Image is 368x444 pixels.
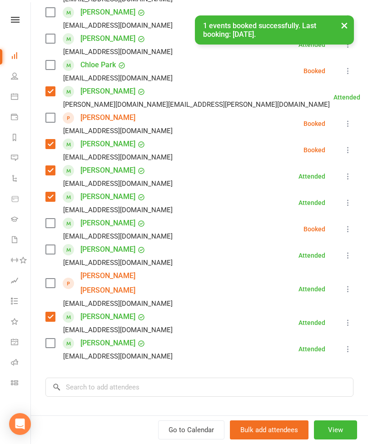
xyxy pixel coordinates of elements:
a: [PERSON_NAME] [80,110,135,125]
div: Attended [298,286,325,292]
div: [PERSON_NAME][DOMAIN_NAME][EMAIL_ADDRESS][PERSON_NAME][DOMAIN_NAME] [63,99,330,110]
div: Booked [303,147,325,153]
div: Attended [333,94,360,100]
div: [EMAIL_ADDRESS][DOMAIN_NAME] [63,324,173,336]
a: [PERSON_NAME] [80,216,135,230]
div: [EMAIL_ADDRESS][DOMAIN_NAME] [63,257,173,269]
div: Attended [298,252,325,259]
a: General attendance kiosk mode [11,333,31,353]
a: [PERSON_NAME] [80,163,135,178]
div: [EMAIL_ADDRESS][DOMAIN_NAME] [63,72,173,84]
a: Reports [11,128,31,149]
div: Attended [298,319,325,326]
div: [EMAIL_ADDRESS][DOMAIN_NAME] [63,230,173,242]
div: Booked [303,120,325,127]
a: Go to Calendar [158,420,224,439]
div: Booked [303,68,325,74]
a: [PERSON_NAME] [80,137,135,151]
div: Attended [298,346,325,352]
a: [PERSON_NAME] [PERSON_NAME] [80,269,185,298]
div: [EMAIL_ADDRESS][DOMAIN_NAME] [63,204,173,216]
a: Roll call kiosk mode [11,353,31,374]
a: Product Sales [11,190,31,210]
div: [EMAIL_ADDRESS][DOMAIN_NAME] [63,151,173,163]
div: [EMAIL_ADDRESS][DOMAIN_NAME] [63,46,173,58]
div: Attended [298,200,325,206]
a: [PERSON_NAME] [80,309,135,324]
a: What's New [11,312,31,333]
div: Booked [303,226,325,232]
a: People [11,67,31,87]
div: [EMAIL_ADDRESS][DOMAIN_NAME] [63,125,173,137]
a: Class kiosk mode [11,374,31,394]
div: Open Intercom Messenger [9,413,31,435]
a: [PERSON_NAME] [80,84,135,99]
div: Attended [298,173,325,180]
a: Dashboard [11,46,31,67]
div: [EMAIL_ADDRESS][DOMAIN_NAME] [63,298,173,309]
input: Search to add attendees [45,378,353,397]
button: × [336,15,353,35]
div: [EMAIL_ADDRESS][DOMAIN_NAME] [63,178,173,190]
a: Chloe Park [80,58,116,72]
a: Calendar [11,87,31,108]
a: Payments [11,108,31,128]
button: View [314,420,357,439]
div: Attended [298,41,325,48]
a: [PERSON_NAME] [80,336,135,350]
a: [PERSON_NAME] [80,190,135,204]
div: [EMAIL_ADDRESS][DOMAIN_NAME] [63,350,173,362]
a: [PERSON_NAME] [80,242,135,257]
a: Assessments [11,271,31,292]
a: [PERSON_NAME] [80,5,135,20]
button: Bulk add attendees [230,420,308,439]
div: 1 events booked successfully. Last booking: [DATE]. [195,15,354,45]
